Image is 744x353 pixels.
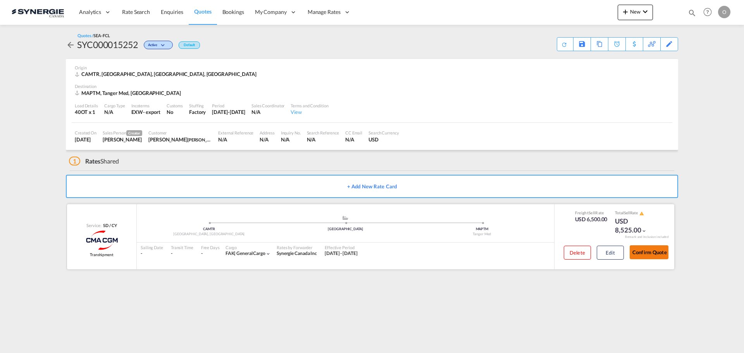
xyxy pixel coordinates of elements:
div: Shared [69,157,119,165]
div: [GEOGRAPHIC_DATA], [GEOGRAPHIC_DATA] [141,232,277,237]
div: SYC000015252 [77,38,138,51]
div: N/A [104,108,125,115]
span: SEA-FCL [93,33,110,38]
img: 1f56c880d42311ef80fc7dca854c8e59.png [12,3,64,21]
div: general cargo [226,250,265,257]
div: N/A [260,136,274,143]
button: Confirm Quote [630,245,668,259]
div: USD 8,525.00 [615,217,654,235]
div: - export [143,108,160,115]
div: - [171,250,193,257]
div: Remark and Inclusion included [619,235,674,239]
div: MAPTM [414,227,550,232]
md-icon: assets/icons/custom/ship-fill.svg [341,216,350,220]
div: 06 Oct 2025 - 31 Oct 2025 [325,250,358,257]
span: [PERSON_NAME] [188,136,220,143]
span: My Company [255,8,287,16]
div: O [718,6,730,18]
span: Analytics [79,8,101,16]
div: USD [369,136,399,143]
md-icon: icon-chevron-down [641,7,650,16]
div: Incoterms [131,103,160,108]
div: Daniel Dico [103,136,142,143]
div: Stuffing [189,103,206,108]
div: Address [260,130,274,136]
div: CAMTR [141,227,277,232]
div: Quotes /SEA-FCL [77,33,110,38]
div: Quote PDF is not available at this time [561,38,569,48]
span: Sell [589,210,595,215]
span: Rate Search [122,9,150,15]
div: EXW [131,108,143,115]
div: Save As Template [573,38,591,51]
span: Help [701,5,714,19]
div: 6 Oct 2025 [75,136,96,143]
div: Origin [75,65,669,71]
div: 31 Oct 2025 [212,108,245,115]
button: icon-alert [639,210,644,216]
md-icon: icon-arrow-left [66,40,75,50]
span: Bookings [222,9,244,15]
div: Cargo [226,245,271,250]
div: Ihdih Eddahbi [148,136,212,143]
div: Inquiry No. [281,130,301,136]
div: Effective Period [325,245,358,250]
md-icon: icon-plus 400-fg [621,7,630,16]
span: Quotes [194,8,211,15]
div: N/A [251,108,284,115]
span: 1 [69,157,80,165]
div: External Reference [218,130,253,136]
div: - [141,250,163,257]
div: SD / CY [101,222,117,228]
div: MAPTM, Tanger Med, Asia Pacific [75,90,183,96]
div: Change Status Here [138,38,175,51]
div: Default [179,41,200,49]
div: Factory Stuffing [189,108,206,115]
span: Transhipment [90,252,114,257]
button: icon-plus 400-fgNewicon-chevron-down [618,5,653,20]
div: N/A [345,136,362,143]
div: 40OT x 1 [75,108,98,115]
div: Transit Time [171,245,193,250]
div: No [167,108,183,115]
div: Destination [75,83,669,89]
md-icon: icon-refresh [561,41,568,48]
span: Manage Rates [308,8,341,16]
span: Rates [85,157,101,165]
div: Period [212,103,245,108]
md-icon: icon-magnify [688,9,696,17]
div: Cargo Type [104,103,125,108]
button: Edit [597,246,624,260]
div: CAMTR, Montreal, QC, Americas [75,71,258,77]
div: icon-magnify [688,9,696,20]
div: Help [701,5,718,19]
button: Delete [564,246,591,260]
span: Synergie Canada Inc [277,250,317,256]
div: Sales Person [103,130,142,136]
div: Total Rate [615,210,654,216]
span: Service: [86,222,101,228]
div: Synergie Canada Inc [277,250,317,257]
div: Load Details [75,103,98,108]
div: USD 6,500.00 [575,215,608,223]
md-icon: icon-chevron-down [641,228,647,234]
span: Active [148,43,159,50]
div: N/A [218,136,253,143]
md-icon: icon-alert [639,211,644,216]
div: - [201,250,203,257]
div: View [291,108,328,115]
div: Tanger Med [414,232,550,237]
span: Enquiries [161,9,183,15]
button: + Add New Rate Card [66,175,678,198]
div: Freight Rate [575,210,608,215]
div: Free Days [201,245,220,250]
div: Change Status Here [144,41,173,49]
md-icon: icon-chevron-down [265,251,271,257]
div: Sailing Date [141,245,163,250]
div: Created On [75,130,96,136]
div: CC Email [345,130,362,136]
div: Search Reference [307,130,339,136]
span: Creator [126,130,142,136]
span: FAK [226,250,237,256]
span: [DATE] - [DATE] [325,250,358,256]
